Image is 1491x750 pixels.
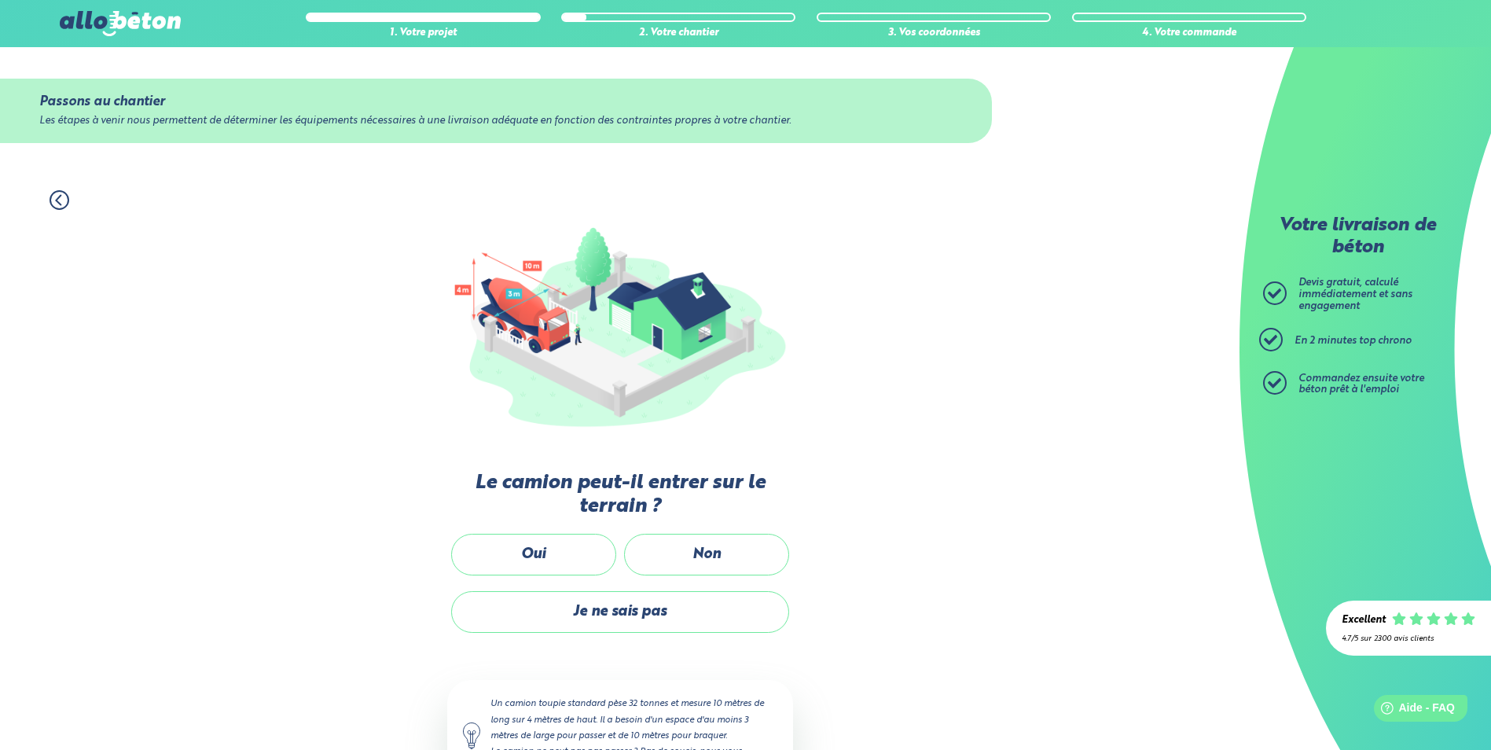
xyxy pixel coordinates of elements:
[306,28,540,39] div: 1. Votre projet
[39,116,952,127] div: Les étapes à venir nous permettent de déterminer les équipements nécessaires à une livraison adéq...
[1351,689,1474,733] iframe: Help widget launcher
[817,28,1051,39] div: 3. Vos coordonnées
[39,94,952,109] div: Passons au chantier
[1072,28,1306,39] div: 4. Votre commande
[624,534,789,575] label: Non
[60,11,181,36] img: allobéton
[561,28,795,39] div: 2. Votre chantier
[447,472,793,518] label: Le camion peut-il entrer sur le terrain ?
[451,591,789,633] label: Je ne sais pas
[451,534,616,575] label: Oui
